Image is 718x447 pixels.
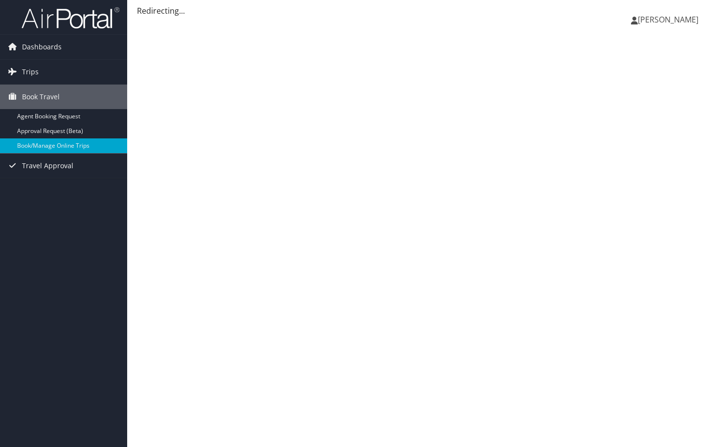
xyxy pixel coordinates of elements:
[638,14,698,25] span: [PERSON_NAME]
[22,85,60,109] span: Book Travel
[137,5,708,17] div: Redirecting...
[22,154,73,178] span: Travel Approval
[631,5,708,34] a: [PERSON_NAME]
[22,35,62,59] span: Dashboards
[22,6,119,29] img: airportal-logo.png
[22,60,39,84] span: Trips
